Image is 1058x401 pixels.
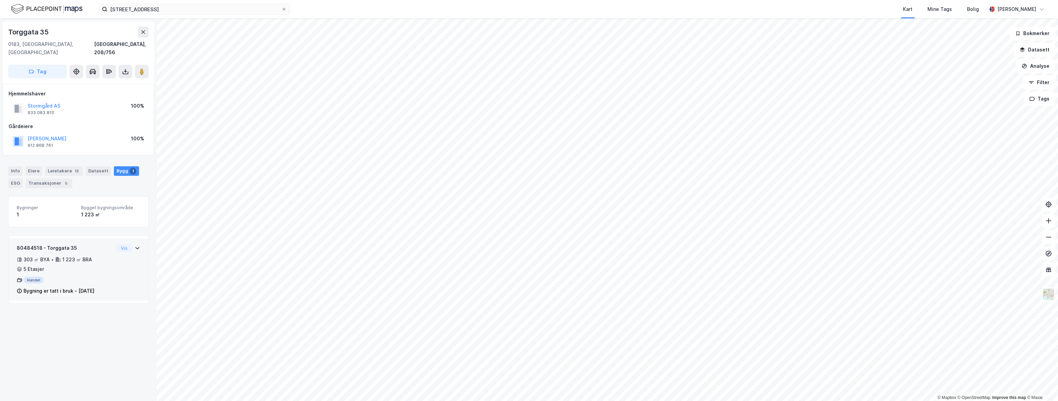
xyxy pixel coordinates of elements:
div: 5 Etasjer [24,265,44,273]
span: Bygget bygningsområde [81,205,140,211]
div: Eiere [25,166,42,176]
button: Tag [8,65,67,78]
div: 1 223 ㎡ [81,211,140,219]
div: Info [8,166,22,176]
div: [PERSON_NAME] [997,5,1036,13]
div: Mine Tags [927,5,952,13]
div: 80484518 - Torggata 35 [17,244,114,252]
a: Improve this map [992,395,1026,400]
button: Filter [1023,76,1055,89]
div: Bolig [967,5,979,13]
span: Bygninger [17,205,76,211]
div: 100% [131,135,144,143]
div: Gårdeiere [9,122,148,130]
div: 1 [17,211,76,219]
div: [GEOGRAPHIC_DATA], 208/756 [94,40,149,57]
div: 1 223 ㎡ BRA [62,256,92,264]
img: Z [1042,288,1055,301]
div: Hjemmelshaver [9,90,148,98]
div: 13 [73,168,80,174]
div: Bygning er tatt i bruk - [DATE] [24,287,94,295]
div: 912 868 761 [28,143,53,148]
div: 0183, [GEOGRAPHIC_DATA], [GEOGRAPHIC_DATA] [8,40,94,57]
div: Transaksjoner [26,179,72,188]
a: OpenStreetMap [957,395,991,400]
button: Bokmerker [1009,27,1055,40]
div: • [51,257,54,262]
div: Torggata 35 [8,27,50,37]
div: 303 ㎡ BYA [24,256,50,264]
button: Tags [1024,92,1055,106]
div: Bygg [114,166,139,176]
div: ESG [8,179,23,188]
div: 1 [130,168,136,174]
button: Analyse [1016,59,1055,73]
button: Vis [117,244,132,252]
div: 100% [131,102,144,110]
div: Datasett [86,166,111,176]
img: logo.f888ab2527a4732fd821a326f86c7f29.svg [11,3,82,15]
div: Kart [903,5,912,13]
input: Søk på adresse, matrikkel, gårdeiere, leietakere eller personer [107,4,281,14]
button: Datasett [1014,43,1055,57]
div: 5 [63,180,70,187]
a: Mapbox [937,395,956,400]
iframe: Chat Widget [1024,368,1058,401]
div: 933 083 810 [28,110,54,115]
div: Leietakere [45,166,83,176]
